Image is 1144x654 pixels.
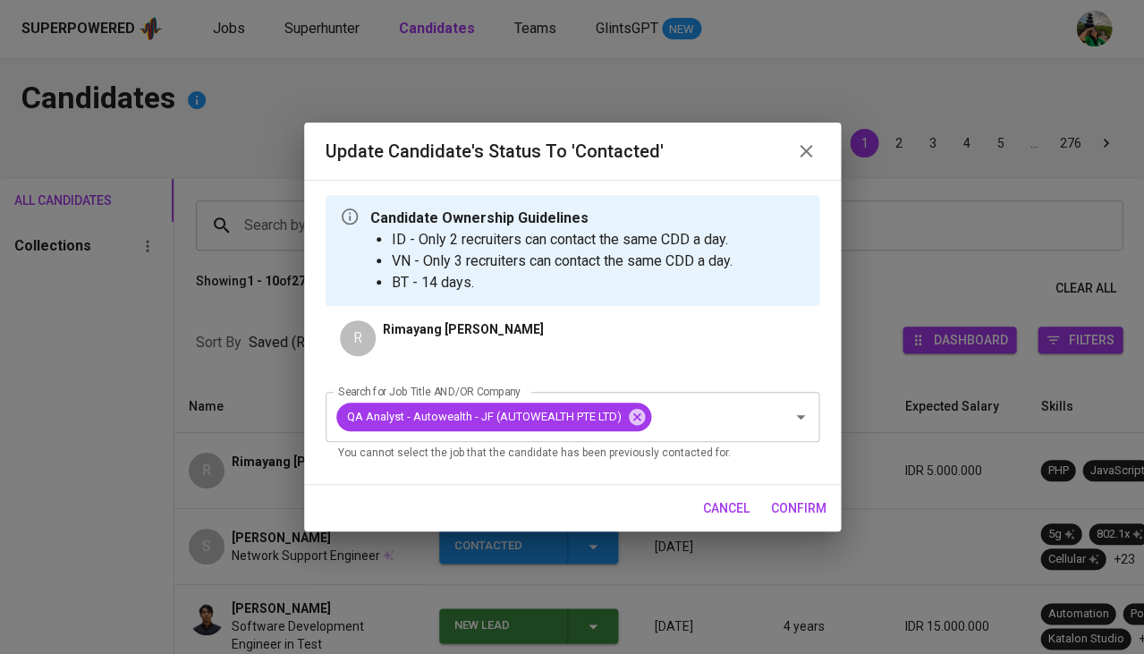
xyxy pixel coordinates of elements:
li: BT - 14 days. [392,272,733,293]
li: VN - Only 3 recruiters can contact the same CDD a day. [392,251,733,272]
p: You cannot select the job that the candidate has been previously contacted for. [338,445,807,463]
button: Open [788,404,813,429]
li: ID - Only 2 recruiters can contact the same CDD a day. [392,229,733,251]
div: QA Analyst - Autowealth - JF (AUTOWEALTH PTE LTD) [336,403,651,431]
span: QA Analyst - Autowealth - JF (AUTOWEALTH PTE LTD) [336,408,632,425]
p: Candidate Ownership Guidelines [370,208,733,229]
button: confirm [764,492,834,525]
span: cancel [703,497,750,520]
div: R [340,320,376,356]
span: confirm [771,497,826,520]
p: Rimayang [PERSON_NAME] [383,320,544,338]
button: cancel [696,492,757,525]
h6: Update Candidate's Status to 'Contacted' [326,137,664,166]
